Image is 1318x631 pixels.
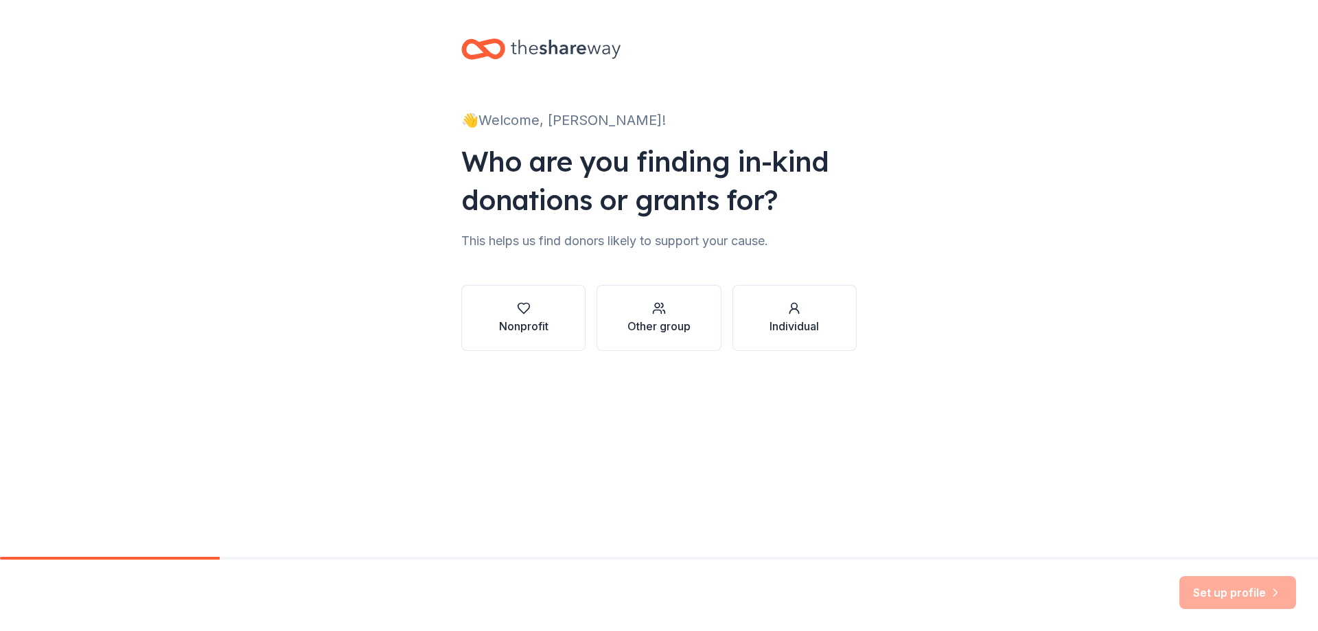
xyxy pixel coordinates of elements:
div: Who are you finding in-kind donations or grants for? [461,142,857,219]
div: This helps us find donors likely to support your cause. [461,230,857,252]
div: Other group [627,318,691,334]
button: Other group [597,285,721,351]
div: 👋 Welcome, [PERSON_NAME]! [461,109,857,131]
div: Nonprofit [499,318,548,334]
div: Individual [770,318,819,334]
button: Individual [732,285,857,351]
button: Nonprofit [461,285,586,351]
